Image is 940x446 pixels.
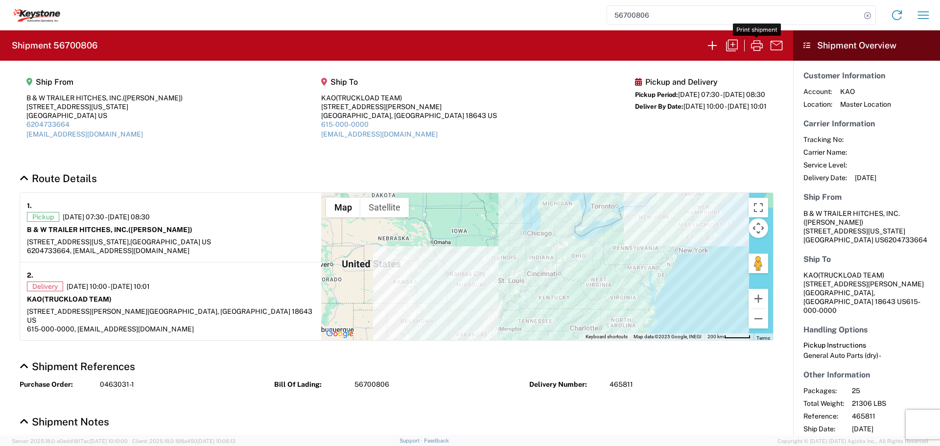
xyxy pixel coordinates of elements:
span: 615-000-0000 [803,298,920,314]
span: 25 [852,386,936,395]
strong: B & W TRAILER HITCHES, INC. [27,226,192,234]
span: [DATE] 10:00 - [DATE] 10:01 [683,102,767,110]
a: Support [399,438,424,444]
span: Service Level: [803,161,847,169]
div: [GEOGRAPHIC_DATA] US [26,111,183,120]
span: Pickup Period: [635,91,678,98]
span: Server: 2025.18.0-a0edd1917ac [12,438,128,444]
span: Map data ©2025 Google, INEGI [634,334,702,339]
span: Packages: [803,386,844,395]
span: 6204733664 [884,236,927,244]
h5: Ship To [321,77,497,87]
span: (TRUCKLOAD TEAM) [818,271,884,279]
h5: Ship From [803,192,930,202]
span: [DATE] 07:30 - [DATE] 08:30 [63,212,150,221]
span: [DATE] 10:00 - [DATE] 10:01 [67,282,150,291]
span: Tracking No: [803,135,847,144]
span: 0463031-1 [100,380,134,389]
a: Hide Details [20,360,135,373]
strong: KAO [27,295,112,303]
div: General Auto Parts (dry) - [803,351,930,360]
div: 6204733664, [EMAIL_ADDRESS][DOMAIN_NAME] [27,246,314,255]
span: ([PERSON_NAME]) [803,218,863,226]
h2: Shipment 56700806 [12,40,97,51]
a: 6204733664 [26,120,70,128]
button: Drag Pegman onto the map to open Street View [749,254,768,273]
span: Copyright © [DATE]-[DATE] Agistix Inc., All Rights Reserved [777,437,928,446]
span: Reference: [803,412,844,421]
span: [DATE] 10:06:13 [197,438,235,444]
button: Show street map [326,198,360,217]
a: [EMAIL_ADDRESS][DOMAIN_NAME] [321,130,438,138]
span: [GEOGRAPHIC_DATA] US [130,238,211,246]
a: 615-000-0000 [321,120,369,128]
span: Total Weight: [803,399,844,408]
h6: Pickup Instructions [803,341,930,350]
address: [GEOGRAPHIC_DATA] US [803,209,930,244]
button: Toggle fullscreen view [749,198,768,217]
span: 465811 [852,412,936,421]
span: Location: [803,100,832,109]
h5: Ship To [803,255,930,264]
span: 200 km [707,334,724,339]
h5: Customer Information [803,71,930,80]
span: Pickup [27,212,59,222]
div: [GEOGRAPHIC_DATA], [GEOGRAPHIC_DATA] 18643 US [321,111,497,120]
button: Show satellite imagery [360,198,409,217]
span: [STREET_ADDRESS][US_STATE] [803,227,905,235]
strong: 2. [27,269,33,282]
button: Map Scale: 200 km per 50 pixels [705,333,753,340]
span: [STREET_ADDRESS][PERSON_NAME] [27,307,147,315]
strong: Bill Of Lading: [274,380,348,389]
button: Zoom in [749,289,768,308]
a: Terms [756,335,770,341]
span: [DATE] 07:30 - [DATE] 08:30 [678,91,765,98]
a: Hide Details [20,416,109,428]
span: 465811 [610,380,633,389]
span: [GEOGRAPHIC_DATA], [GEOGRAPHIC_DATA] 18643 US [27,307,312,324]
span: Carrier Name: [803,148,847,157]
span: Master Location [840,100,891,109]
span: Account: [803,87,832,96]
div: 615-000-0000, [EMAIL_ADDRESS][DOMAIN_NAME] [27,325,314,333]
span: ([PERSON_NAME]) [123,94,183,102]
strong: 1. [27,200,32,212]
span: Deliver By Date: [635,103,683,110]
h5: Other Information [803,370,930,379]
span: KAO [STREET_ADDRESS][PERSON_NAME] [803,271,924,288]
a: Hide Details [20,172,97,185]
span: Delivery [27,282,63,291]
div: B & W TRAILER HITCHES, INC. [26,94,183,102]
strong: Delivery Number: [529,380,603,389]
a: Open this area in Google Maps (opens a new window) [324,328,356,340]
span: Client: 2025.18.0-198a450 [132,438,235,444]
span: [DATE] 10:10:00 [90,438,128,444]
strong: Purchase Order: [20,380,93,389]
span: 21306 LBS [852,399,936,408]
span: [DATE] [855,173,876,182]
div: [STREET_ADDRESS][US_STATE] [26,102,183,111]
address: [GEOGRAPHIC_DATA], [GEOGRAPHIC_DATA] 18643 US [803,271,930,315]
button: Keyboard shortcuts [586,333,628,340]
header: Shipment Overview [793,30,940,61]
span: 56700806 [354,380,389,389]
h5: Handling Options [803,325,930,334]
span: Ship Date: [803,424,844,433]
input: Shipment, tracking or reference number [607,6,861,24]
span: [STREET_ADDRESS][US_STATE], [27,238,130,246]
span: KAO [840,87,891,96]
span: [DATE] [852,424,936,433]
div: [STREET_ADDRESS][PERSON_NAME] [321,102,497,111]
a: [EMAIL_ADDRESS][DOMAIN_NAME] [26,130,143,138]
span: (TRUCKLOAD TEAM) [336,94,402,102]
span: B & W TRAILER HITCHES, INC. [803,210,900,217]
button: Zoom out [749,309,768,329]
span: ([PERSON_NAME]) [128,226,192,234]
button: Map camera controls [749,218,768,238]
span: (TRUCKLOAD TEAM) [42,295,112,303]
h5: Carrier Information [803,119,930,128]
h5: Ship From [26,77,183,87]
h5: Pickup and Delivery [635,77,767,87]
span: Delivery Date: [803,173,847,182]
a: Feedback [424,438,449,444]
